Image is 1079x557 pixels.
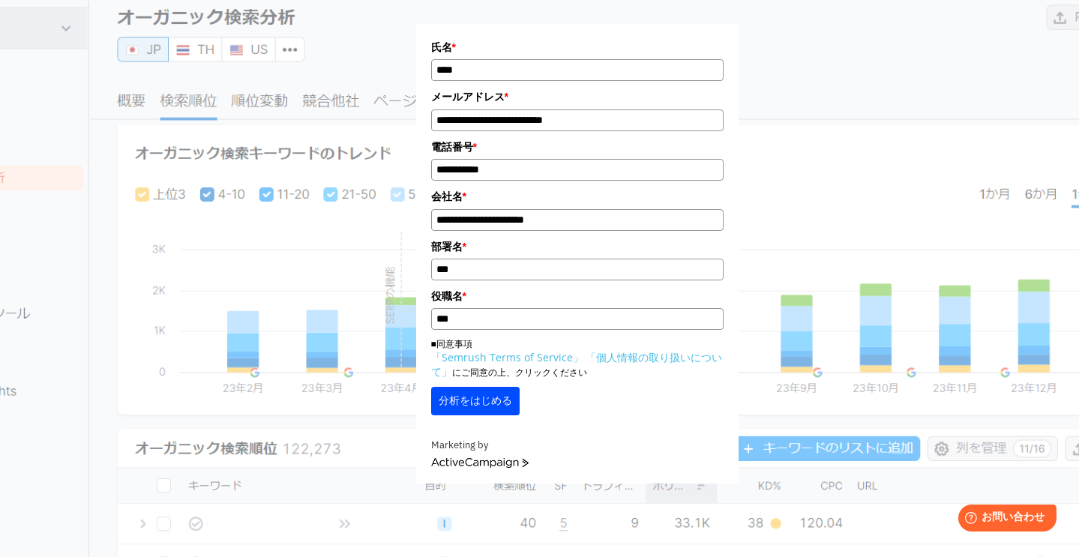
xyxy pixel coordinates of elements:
[431,88,724,105] label: メールアドレス
[431,139,724,155] label: 電話番号
[431,438,724,454] div: Marketing by
[431,387,520,415] button: 分析をはじめる
[431,39,724,55] label: 氏名
[431,350,722,379] a: 「個人情報の取り扱いについて」
[431,288,724,304] label: 役職名
[431,188,724,205] label: 会社名
[946,499,1063,541] iframe: Help widget launcher
[431,337,724,379] p: ■同意事項 にご同意の上、クリックください
[431,238,724,255] label: 部署名
[431,350,583,364] a: 「Semrush Terms of Service」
